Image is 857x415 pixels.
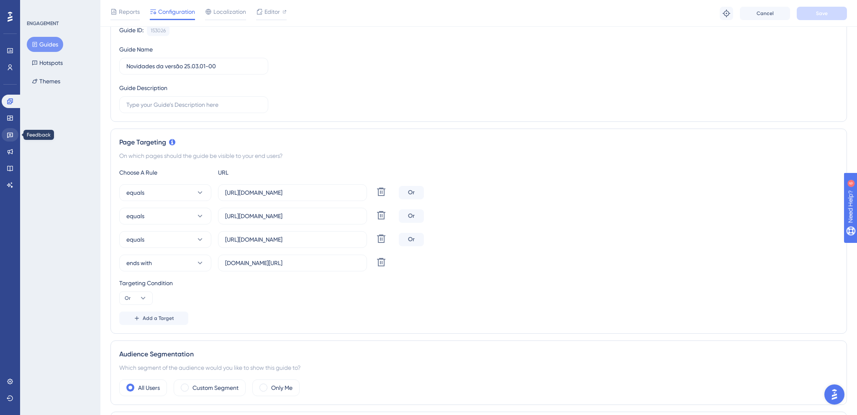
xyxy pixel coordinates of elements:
[225,211,360,221] input: yourwebsite.com/path
[119,184,211,201] button: equals
[119,83,167,93] div: Guide Description
[119,208,211,224] button: equals
[119,137,838,147] div: Page Targeting
[126,258,152,268] span: ends with
[119,168,211,178] div: Choose A Rule
[119,291,153,305] button: Or
[58,4,61,11] div: 6
[27,20,59,27] div: ENGAGEMENT
[271,383,293,393] label: Only Me
[225,258,360,268] input: yourwebsite.com/path
[27,37,63,52] button: Guides
[119,363,838,373] div: Which segment of the audience would you like to show this guide to?
[225,188,360,197] input: yourwebsite.com/path
[126,211,144,221] span: equals
[213,7,246,17] span: Localization
[797,7,847,20] button: Save
[158,7,195,17] span: Configuration
[27,74,65,89] button: Themes
[225,235,360,244] input: yourwebsite.com/path
[119,231,211,248] button: equals
[119,255,211,271] button: ends with
[143,315,174,322] span: Add a Target
[119,25,144,36] div: Guide ID:
[218,168,310,178] div: URL
[822,382,847,407] iframe: UserGuiding AI Assistant Launcher
[126,100,261,109] input: Type your Guide’s Description here
[399,186,424,199] div: Or
[119,312,188,325] button: Add a Target
[264,7,280,17] span: Editor
[125,295,131,302] span: Or
[119,151,838,161] div: On which pages should the guide be visible to your end users?
[119,44,153,54] div: Guide Name
[816,10,828,17] span: Save
[119,278,838,288] div: Targeting Condition
[757,10,774,17] span: Cancel
[119,349,838,359] div: Audience Segmentation
[138,383,160,393] label: All Users
[126,188,144,198] span: equals
[399,233,424,246] div: Or
[740,7,790,20] button: Cancel
[20,2,52,12] span: Need Help?
[126,235,144,245] span: equals
[126,62,261,71] input: Type your Guide’s Name here
[192,383,239,393] label: Custom Segment
[151,27,166,34] div: 153026
[399,209,424,223] div: Or
[119,7,140,17] span: Reports
[27,55,68,70] button: Hotspots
